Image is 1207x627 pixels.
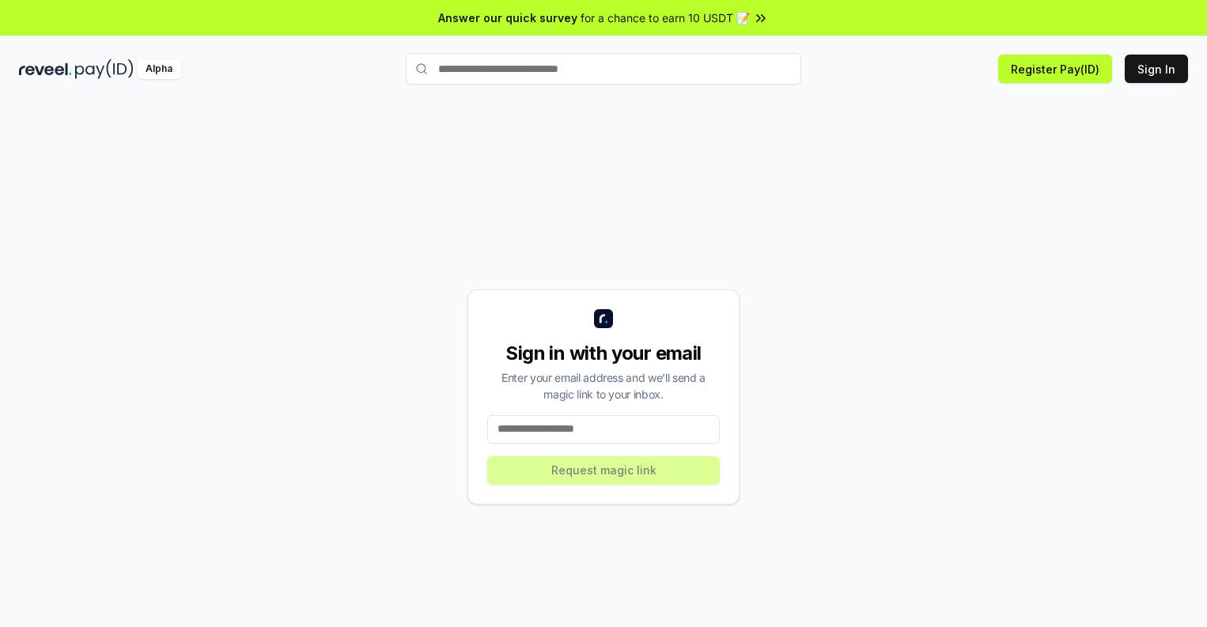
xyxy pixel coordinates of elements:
div: Alpha [137,59,181,79]
span: for a chance to earn 10 USDT 📝 [581,9,750,26]
button: Register Pay(ID) [998,55,1112,83]
div: Enter your email address and we’ll send a magic link to your inbox. [487,369,720,402]
img: logo_small [594,309,613,328]
div: Sign in with your email [487,341,720,366]
img: reveel_dark [19,59,72,79]
span: Answer our quick survey [438,9,577,26]
img: pay_id [75,59,134,79]
button: Sign In [1125,55,1188,83]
